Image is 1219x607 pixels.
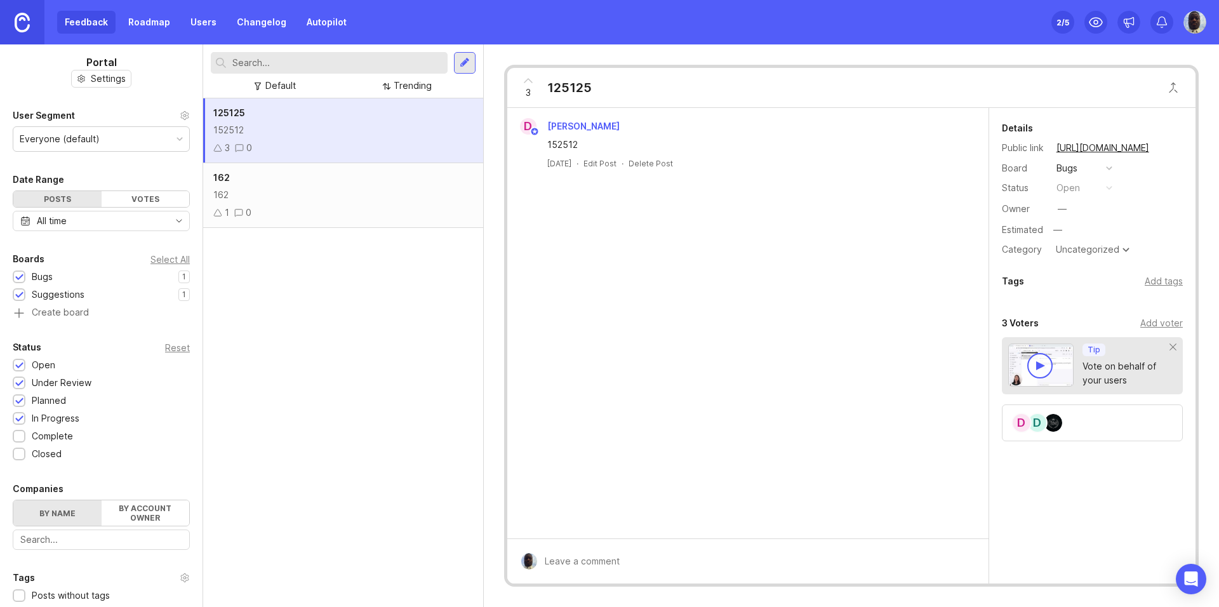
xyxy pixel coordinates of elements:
div: All time [37,214,67,228]
span: 3 [526,86,531,100]
a: Autopilot [299,11,354,34]
input: Search... [232,56,443,70]
a: Users [183,11,224,34]
div: In Progress [32,411,79,425]
a: [DATE] [547,158,571,169]
div: Suggestions [32,288,84,302]
div: 3 [225,141,230,155]
div: · [576,158,578,169]
div: 1 [225,206,229,220]
div: Add tags [1145,274,1183,288]
div: Trending [394,79,432,93]
div: Posts without tags [32,589,110,603]
img: wisevirus [1183,11,1206,34]
div: Under Review [32,376,91,390]
div: Complete [32,429,73,443]
div: Bugs [1056,161,1077,175]
p: Tip [1088,345,1100,355]
div: Posts [13,191,102,207]
div: 0 [246,141,252,155]
div: Planned [32,394,66,408]
a: Roadmap [121,11,178,34]
div: Open [32,358,55,372]
div: Uncategorized [1056,245,1119,254]
div: Board [1002,161,1046,175]
a: Create board [13,308,190,319]
div: open [1056,181,1080,195]
div: Status [1002,181,1046,195]
div: User Segment [13,108,75,123]
a: 16216210 [203,163,483,228]
a: D[PERSON_NAME] [512,118,630,135]
div: Vote on behalf of your users [1082,359,1170,387]
label: By name [13,500,102,526]
label: By account owner [102,500,190,526]
div: Open Intercom Messenger [1176,564,1206,594]
div: D [520,118,536,135]
img: Sniper X [1044,414,1062,432]
svg: toggle icon [169,216,189,226]
div: Boards [13,251,44,267]
div: — [1049,222,1066,238]
div: — [1058,202,1067,216]
div: 3 Voters [1002,316,1039,331]
div: Everyone (default) [20,132,100,146]
div: D [1027,413,1048,433]
img: Canny Home [15,13,30,32]
span: [PERSON_NAME] [547,121,620,131]
div: Companies [13,481,63,497]
div: Tags [1002,274,1024,289]
div: Default [265,79,296,93]
a: [URL][DOMAIN_NAME] [1053,140,1153,156]
div: Status [13,340,41,355]
button: Close button [1161,75,1186,100]
p: 1 [182,272,186,282]
div: Tags [13,570,35,585]
div: D [1011,413,1032,433]
div: 125125 [547,79,592,97]
a: 12512515251230 [203,98,483,163]
button: 2/5 [1051,11,1074,34]
div: · [622,158,623,169]
div: Closed [32,447,62,461]
div: 152512 [547,138,963,152]
div: Edit Post [583,158,616,169]
div: Owner [1002,202,1046,216]
div: 0 [246,206,251,220]
div: Delete Post [629,158,673,169]
div: 2 /5 [1056,13,1069,31]
button: Settings [71,70,131,88]
div: Estimated [1002,225,1043,234]
div: Date Range [13,172,64,187]
div: Details [1002,121,1033,136]
div: Public link [1002,141,1046,155]
div: Select All [150,256,190,263]
span: 125125 [213,107,245,118]
h1: Portal [86,55,117,70]
div: Add voter [1140,316,1183,330]
span: Settings [91,72,126,85]
div: 162 [213,188,473,202]
img: member badge [530,127,539,137]
div: Bugs [32,270,53,284]
div: 152512 [213,123,473,137]
input: Search... [20,533,182,547]
div: Votes [102,191,190,207]
a: Changelog [229,11,294,34]
span: 162 [213,172,230,183]
img: video-thumbnail-vote-d41b83416815613422e2ca741bf692cc.jpg [1008,344,1074,387]
div: Category [1002,243,1046,257]
p: 1 [182,290,186,300]
img: wisevirus [521,553,537,570]
div: Reset [165,344,190,351]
